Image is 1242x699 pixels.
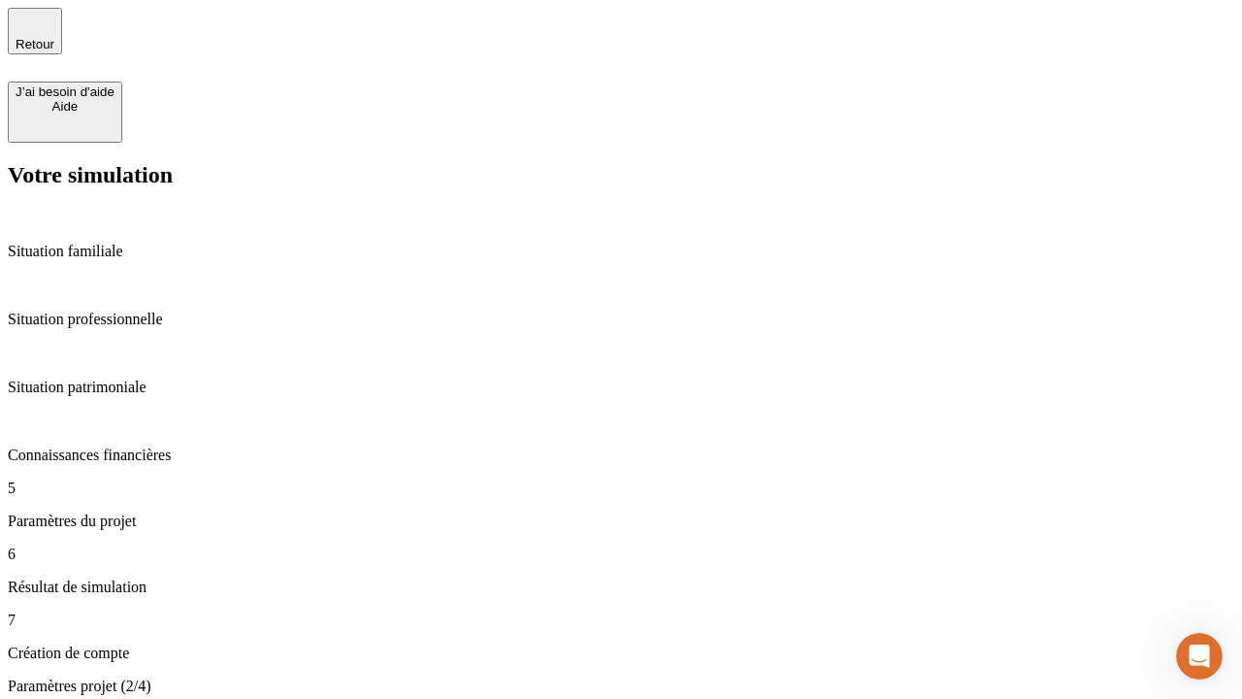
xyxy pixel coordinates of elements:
p: 7 [8,612,1234,629]
p: Paramètres du projet [8,513,1234,530]
p: Paramètres projet (2/4) [8,678,1234,695]
span: Retour [16,37,54,51]
div: J’ai besoin d'aide [16,84,114,99]
button: Retour [8,8,62,54]
p: 5 [8,480,1234,497]
p: Connaissances financières [8,447,1234,464]
p: Situation familiale [8,243,1234,260]
button: J’ai besoin d'aideAide [8,82,122,143]
p: 6 [8,546,1234,563]
p: Situation professionnelle [8,311,1234,328]
h2: Votre simulation [8,162,1234,188]
p: Création de compte [8,645,1234,662]
p: Résultat de simulation [8,579,1234,596]
p: Situation patrimoniale [8,379,1234,396]
iframe: Intercom live chat [1176,633,1223,680]
div: Aide [16,99,114,114]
